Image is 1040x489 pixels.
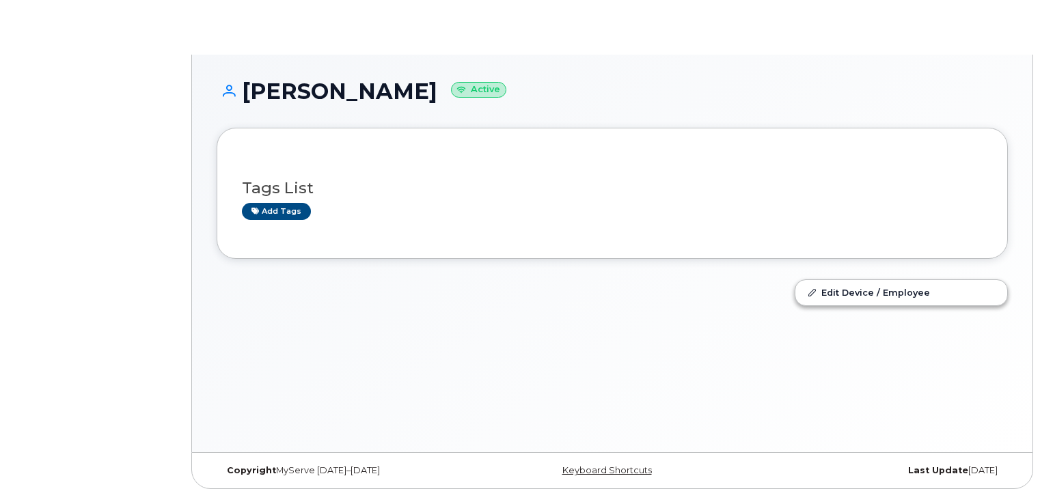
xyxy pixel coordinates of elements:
[217,465,480,476] div: MyServe [DATE]–[DATE]
[217,79,1008,103] h1: [PERSON_NAME]
[227,465,276,475] strong: Copyright
[242,180,983,197] h3: Tags List
[744,465,1008,476] div: [DATE]
[242,203,311,220] a: Add tags
[908,465,968,475] strong: Last Update
[451,82,506,98] small: Active
[562,465,652,475] a: Keyboard Shortcuts
[795,280,1007,305] a: Edit Device / Employee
